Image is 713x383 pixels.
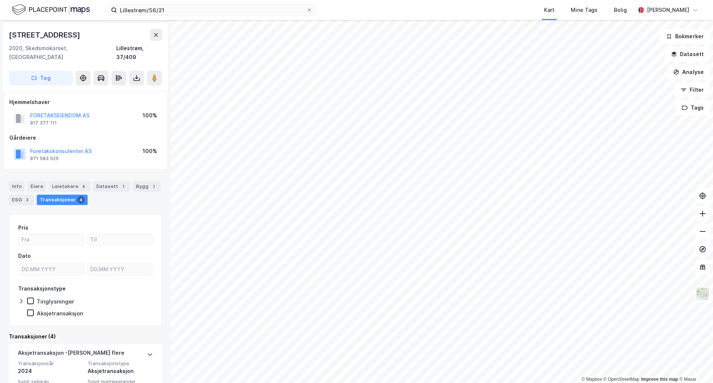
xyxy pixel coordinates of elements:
[675,100,710,115] button: Tags
[582,377,602,382] a: Mapbox
[696,287,710,301] img: Z
[660,29,710,44] button: Bokmerker
[117,4,306,16] input: Søk på adresse, matrikkel, gårdeiere, leietakere eller personer
[674,82,710,97] button: Filter
[80,183,87,190] div: 4
[665,47,710,62] button: Datasett
[647,6,689,14] div: [PERSON_NAME]
[150,183,157,190] div: 1
[603,377,639,382] a: OpenStreetMap
[19,234,84,245] input: Fra
[614,6,627,14] div: Bolig
[77,196,85,204] div: 4
[37,310,83,317] div: Aksjetransaksjon
[18,223,28,232] div: Pris
[9,29,82,41] div: [STREET_ADDRESS]
[49,181,90,192] div: Leietakere
[9,332,162,341] div: Transaksjoner (4)
[30,156,59,162] div: 971 583 525
[571,6,598,14] div: Mine Tags
[676,347,713,383] iframe: Chat Widget
[37,195,88,205] div: Transaksjoner
[18,348,124,360] div: Aksjetransaksjon - [PERSON_NAME] flere
[88,360,153,367] span: Transaksjonstype
[116,44,162,62] div: Lillestrøm, 37/409
[9,44,116,62] div: 2020, Skedsmokorset, [GEOGRAPHIC_DATA]
[87,234,152,245] input: Til
[9,71,73,85] button: Tag
[93,181,130,192] div: Datasett
[18,284,66,293] div: Transaksjonstype
[37,298,74,305] div: Tinglysninger
[133,181,160,192] div: Bygg
[18,360,83,367] span: Transaksjonsår
[9,98,162,107] div: Hjemmelshaver
[676,347,713,383] div: Kontrollprogram for chat
[667,65,710,79] button: Analyse
[9,181,25,192] div: Info
[19,264,84,275] input: DD.MM.YYYY
[87,264,152,275] input: DD.MM.YYYY
[18,367,83,376] div: 2024
[23,196,31,204] div: 3
[641,377,678,382] a: Improve this map
[143,111,157,120] div: 100%
[544,6,554,14] div: Kart
[18,251,31,260] div: Dato
[143,147,157,156] div: 100%
[12,3,90,16] img: logo.f888ab2527a4732fd821a326f86c7f29.svg
[27,181,46,192] div: Eiere
[30,120,57,126] div: 917 377 111
[88,367,153,376] div: Aksjetransaksjon
[120,183,127,190] div: 1
[9,133,162,142] div: Gårdeiere
[9,195,34,205] div: ESG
